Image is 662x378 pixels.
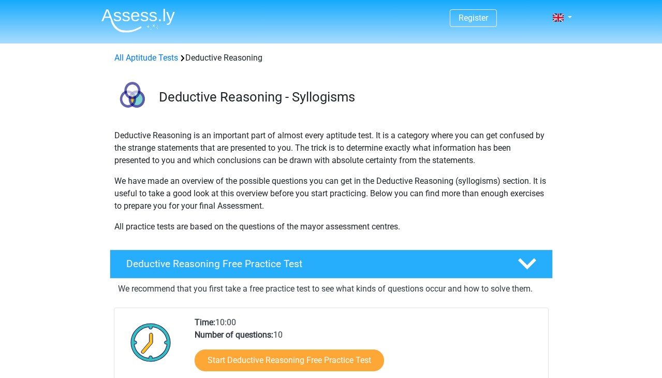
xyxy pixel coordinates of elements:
[459,13,488,23] a: Register
[114,129,548,167] p: Deductive Reasoning is an important part of almost every aptitude test. It is a category where yo...
[195,330,273,340] b: Number of questions:
[114,221,548,233] p: All practice tests are based on the questions of the mayor assessment centres.
[118,283,545,295] p: We recommend that you first take a free practice test to see what kinds of questions occur and ho...
[195,350,384,371] a: Start Deductive Reasoning Free Practice Test
[126,258,501,270] h4: Deductive Reasoning Free Practice Test
[114,175,548,212] p: We have made an overview of the possible questions you can get in the Deductive Reasoning (syllog...
[159,89,545,105] h3: Deductive Reasoning - Syllogisms
[101,8,175,33] img: Assessly
[106,250,557,279] a: Deductive Reasoning Free Practice Test
[125,316,177,368] img: Clock
[195,317,215,327] b: Time:
[110,52,552,64] div: Deductive Reasoning
[114,53,178,63] a: All Aptitude Tests
[110,77,154,121] img: deductive reasoning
